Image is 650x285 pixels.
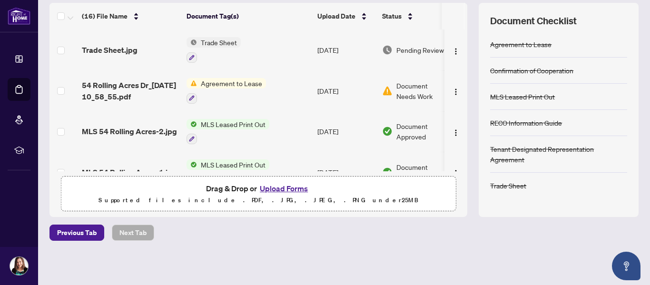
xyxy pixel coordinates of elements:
td: [DATE] [314,70,378,111]
span: MLS Leased Print Out [197,119,269,129]
img: Profile Icon [10,257,28,275]
span: Document Approved [396,121,455,142]
img: Logo [452,88,460,96]
span: Pending Review [396,45,444,55]
img: Status Icon [187,37,197,48]
td: [DATE] [314,111,378,152]
div: Trade Sheet [490,180,526,191]
button: Status IconAgreement to Lease [187,78,266,104]
p: Supported files include .PDF, .JPG, .JPEG, .PNG under 25 MB [67,195,450,206]
span: 54 Rolling Acres Dr_[DATE] 10_58_55.pdf [82,79,179,102]
span: MLS Leased Print Out [197,159,269,170]
img: Logo [452,129,460,137]
button: Previous Tab [49,225,104,241]
img: Document Status [382,126,393,137]
img: Document Status [382,45,393,55]
button: Logo [448,42,463,58]
img: Status Icon [187,78,197,88]
button: Logo [448,124,463,139]
th: Status [378,3,459,29]
span: Agreement to Lease [197,78,266,88]
img: Status Icon [187,159,197,170]
span: Document Checklist [490,14,577,28]
img: Document Status [382,167,393,177]
button: Status IconTrade Sheet [187,37,241,63]
button: Status IconMLS Leased Print Out [187,159,269,185]
img: Logo [452,48,460,55]
div: RECO Information Guide [490,118,562,128]
button: Logo [448,83,463,98]
td: [DATE] [314,152,378,193]
button: Logo [448,165,463,180]
button: Next Tab [112,225,154,241]
button: Open asap [612,252,640,280]
span: Document Approved [396,162,455,183]
div: Confirmation of Cooperation [490,65,573,76]
td: [DATE] [314,29,378,70]
button: Status IconMLS Leased Print Out [187,119,269,145]
span: Drag & Drop or [206,182,311,195]
span: Status [382,11,402,21]
span: Document Needs Work [396,80,446,101]
span: Previous Tab [57,225,97,240]
div: Agreement to Lease [490,39,552,49]
img: Logo [452,169,460,177]
span: MLS 54 Rolling Acres-2.jpg [82,126,177,137]
img: logo [8,7,30,25]
img: Status Icon [187,119,197,129]
div: MLS Leased Print Out [490,91,555,102]
span: Drag & Drop orUpload FormsSupported files include .PDF, .JPG, .JPEG, .PNG under25MB [61,177,455,212]
span: Upload Date [317,11,355,21]
span: (16) File Name [82,11,128,21]
span: Trade Sheet [197,37,241,48]
th: (16) File Name [78,3,183,29]
th: Document Tag(s) [183,3,314,29]
div: Tenant Designated Representation Agreement [490,144,627,165]
button: Upload Forms [257,182,311,195]
span: MLS 54 Rolling Acres-1.jpg [82,167,177,178]
img: Document Status [382,86,393,96]
span: Trade Sheet.jpg [82,44,138,56]
th: Upload Date [314,3,378,29]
